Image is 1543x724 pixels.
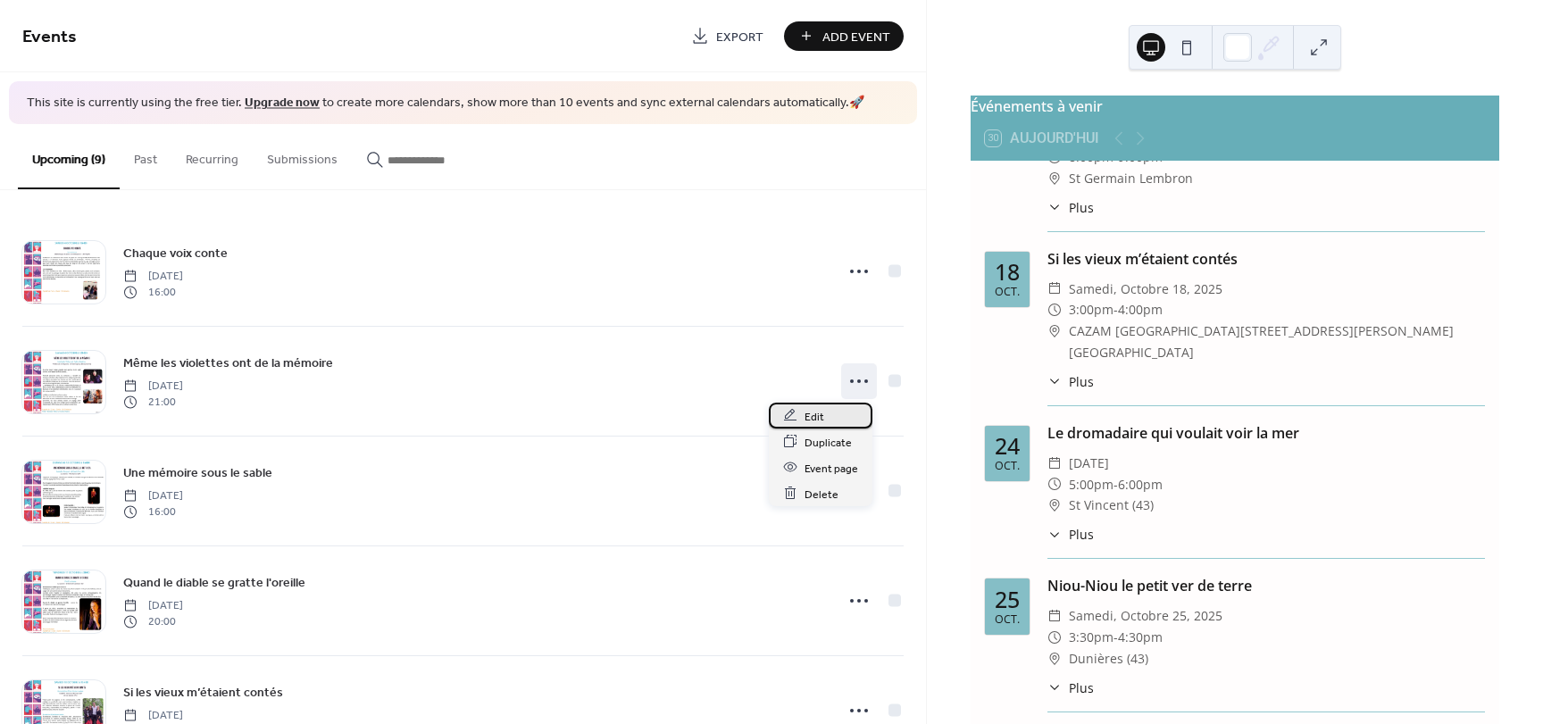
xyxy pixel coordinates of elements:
[1047,495,1062,516] div: ​
[971,96,1499,117] div: Événements à venir
[1047,453,1062,474] div: ​
[123,395,183,411] span: 21:00
[171,124,253,187] button: Recurring
[1047,678,1094,697] button: ​Plus
[1069,320,1485,363] span: CAZAM [GEOGRAPHIC_DATA][STREET_ADDRESS][PERSON_NAME][GEOGRAPHIC_DATA]
[1047,198,1094,217] button: ​Plus
[123,462,272,483] a: Une mémoire sous le sable
[253,124,352,187] button: Submissions
[123,487,183,503] span: [DATE]
[123,707,183,723] span: [DATE]
[123,504,183,520] span: 16:00
[123,354,333,372] span: Même les violettes ont de la mémoire
[995,435,1020,457] div: 24
[1069,474,1113,495] span: 5:00pm
[1047,248,1485,270] div: Si les vieux m’étaient contés
[123,573,305,592] span: Quand le diable se gratte l'oreille
[120,124,171,187] button: Past
[1118,627,1163,648] span: 4:30pm
[123,597,183,613] span: [DATE]
[1047,279,1062,300] div: ​
[1069,279,1222,300] span: samedi, octobre 18, 2025
[123,378,183,394] span: [DATE]
[805,485,838,503] span: Delete
[995,588,1020,611] div: 25
[805,407,824,426] span: Edit
[995,614,1020,626] div: oct.
[678,21,777,51] a: Export
[123,244,228,262] span: Chaque voix conte
[1047,320,1062,342] div: ​
[245,91,320,115] a: Upgrade now
[1069,495,1154,516] span: St Vincent (43)
[995,287,1020,298] div: oct.
[1047,605,1062,627] div: ​
[1113,299,1118,320] span: -
[123,463,272,482] span: Une mémoire sous le sable
[123,682,283,703] a: Si les vieux m’étaient contés
[22,20,77,54] span: Events
[27,95,864,112] span: This site is currently using the free tier. to create more calendars, show more than 10 events an...
[822,28,890,46] span: Add Event
[995,461,1020,472] div: oct.
[123,353,333,373] a: Même les violettes ont de la mémoire
[1047,627,1062,648] div: ​
[123,572,305,593] a: Quand le diable se gratte l'oreille
[1069,372,1094,391] span: Plus
[18,124,120,189] button: Upcoming (9)
[1069,168,1193,189] span: St Germain Lembron
[123,243,228,263] a: Chaque voix conte
[1047,575,1485,596] div: Niou-Niou le petit ver de terre
[123,614,183,630] span: 20:00
[784,21,904,51] button: Add Event
[1047,422,1485,444] div: Le dromadaire qui voulait voir la mer
[1047,648,1062,670] div: ​
[1113,474,1118,495] span: -
[1069,299,1113,320] span: 3:00pm
[1047,198,1062,217] div: ​
[1069,605,1222,627] span: samedi, octobre 25, 2025
[1047,678,1062,697] div: ​
[1069,453,1109,474] span: [DATE]
[123,285,183,301] span: 16:00
[1118,474,1163,495] span: 6:00pm
[716,28,763,46] span: Export
[1069,525,1094,544] span: Plus
[1047,372,1062,391] div: ​
[1069,678,1094,697] span: Plus
[1047,525,1062,544] div: ​
[1047,299,1062,320] div: ​
[1118,299,1163,320] span: 4:00pm
[123,683,283,702] span: Si les vieux m’étaient contés
[123,268,183,284] span: [DATE]
[1069,198,1094,217] span: Plus
[1113,627,1118,648] span: -
[1047,525,1094,544] button: ​Plus
[1069,648,1148,670] span: Dunières (43)
[805,459,858,478] span: Event page
[1047,168,1062,189] div: ​
[805,433,852,452] span: Duplicate
[1069,627,1113,648] span: 3:30pm
[1047,372,1094,391] button: ​Plus
[1047,474,1062,495] div: ​
[995,261,1020,283] div: 18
